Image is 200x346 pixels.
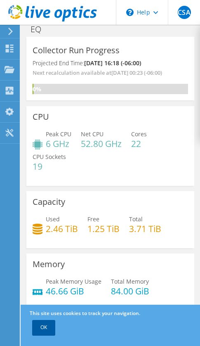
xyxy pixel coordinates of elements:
[46,287,101,296] h4: 46.66 GiB
[111,277,149,285] span: Total Memory
[30,310,140,317] span: This site uses cookies to track your navigation.
[33,197,65,206] h3: Capacity
[84,59,141,67] span: [DATE] 16:18 (-06:00)
[178,6,191,19] span: CSA
[129,215,143,223] span: Total
[129,224,161,233] h4: 3.71 TiB
[81,130,104,138] span: Net CPU
[111,287,149,296] h4: 84.00 GiB
[46,224,78,233] h4: 2.46 TiB
[87,224,120,233] h4: 1.25 TiB
[33,112,49,121] h3: CPU
[81,139,122,148] h4: 52.80 GHz
[33,260,65,269] h3: Memory
[46,277,101,285] span: Peak Memory Usage
[111,68,162,77] span: [DATE] 00:23 (-06:00)
[27,25,54,34] h1: EQ
[33,162,66,171] h4: 19
[32,320,55,335] a: OK
[46,215,60,223] span: Used
[131,130,147,138] span: Cores
[33,153,66,161] span: CPU Sockets
[46,130,71,138] span: Peak CPU
[33,68,166,77] span: Next recalculation available at
[46,139,71,148] h4: 6 GHz
[87,215,99,223] span: Free
[33,59,141,68] h4: Projected End Time:
[126,9,134,16] svg: \n
[131,139,147,148] h4: 22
